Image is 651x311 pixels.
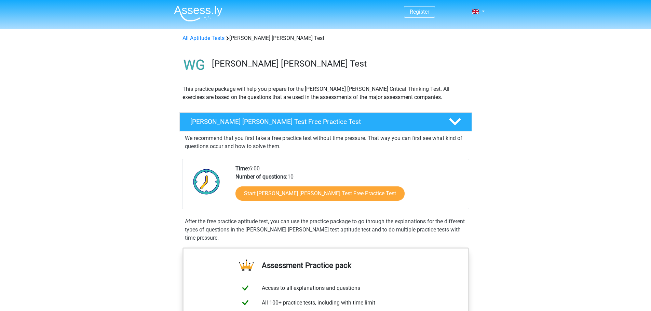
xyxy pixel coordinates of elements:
div: After the free practice aptitude test, you can use the practice package to go through the explana... [182,217,469,242]
h3: [PERSON_NAME] [PERSON_NAME] Test [212,58,466,69]
p: We recommend that you first take a free practice test without time pressure. That way you can fir... [185,134,466,151]
a: All Aptitude Tests [182,35,225,41]
p: This practice package will help you prepare for the [PERSON_NAME] [PERSON_NAME] Critical Thinking... [182,85,469,101]
h4: [PERSON_NAME] [PERSON_NAME] Test Free Practice Test [190,118,438,126]
div: 6:00 10 [230,165,469,209]
b: Time: [235,165,249,172]
img: Assessly [174,5,222,22]
a: Start [PERSON_NAME] [PERSON_NAME] Test Free Practice Test [235,186,405,201]
img: watson glaser test [180,51,209,80]
a: [PERSON_NAME] [PERSON_NAME] Test Free Practice Test [177,112,475,131]
img: Clock [189,165,224,199]
div: [PERSON_NAME] [PERSON_NAME] Test [180,34,472,42]
a: Register [410,9,429,15]
b: Number of questions: [235,173,287,180]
